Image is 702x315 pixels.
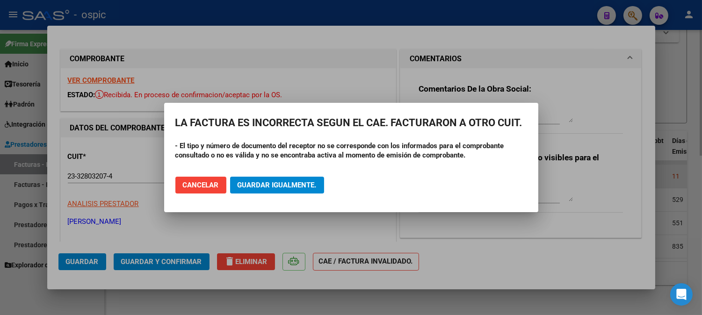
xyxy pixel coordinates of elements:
h2: LA FACTURA ES INCORRECTA SEGUN EL CAE. FACTURARON A OTRO CUIT. [175,114,527,132]
button: Guardar igualmente. [230,177,324,193]
strong: - El tipo y número de documento del receptor no se corresponde con los informados para el comprob... [175,142,504,159]
div: Open Intercom Messenger [670,283,693,306]
span: Guardar igualmente. [238,181,317,189]
button: Cancelar [175,177,226,193]
span: Cancelar [183,181,219,189]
